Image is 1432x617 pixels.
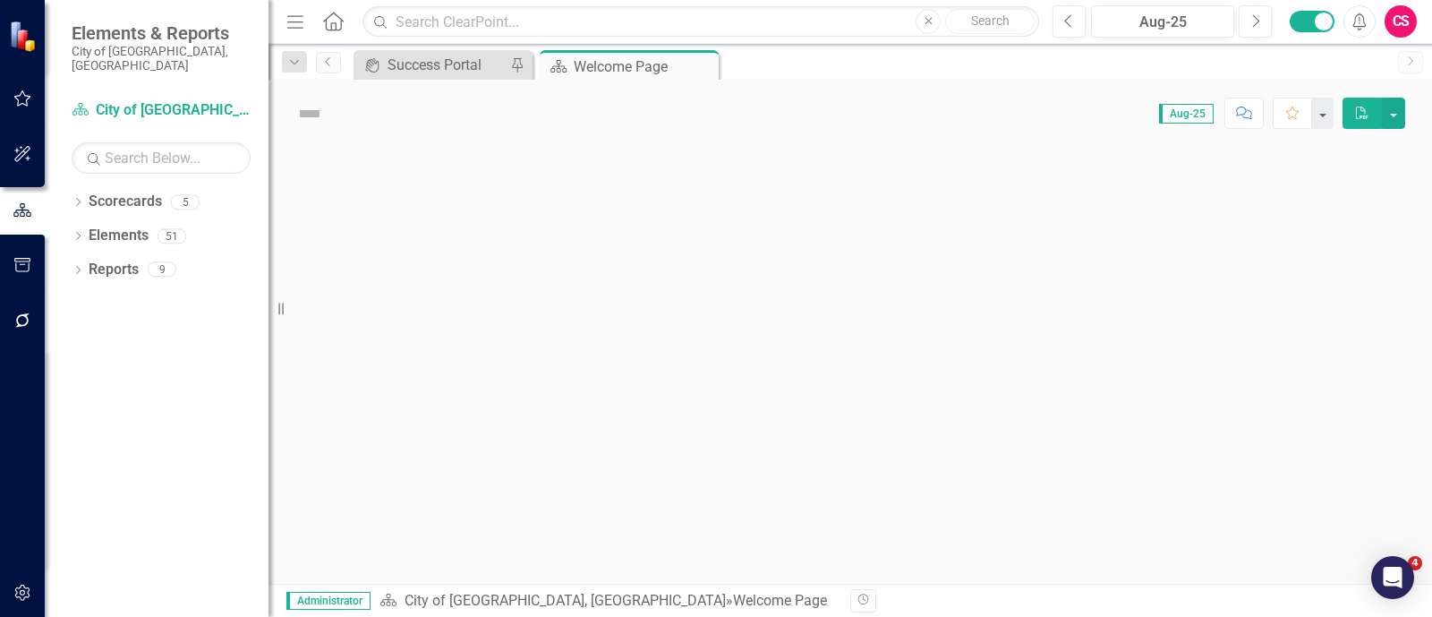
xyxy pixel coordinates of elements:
[405,592,726,609] a: City of [GEOGRAPHIC_DATA], [GEOGRAPHIC_DATA]
[72,22,251,44] span: Elements & Reports
[72,44,251,73] small: City of [GEOGRAPHIC_DATA], [GEOGRAPHIC_DATA]
[158,228,186,244] div: 51
[1091,5,1234,38] button: Aug-25
[1408,556,1422,570] span: 4
[574,56,714,78] div: Welcome Page
[72,100,251,121] a: City of [GEOGRAPHIC_DATA], [GEOGRAPHIC_DATA]
[971,13,1010,28] span: Search
[733,592,827,609] div: Welcome Page
[171,194,200,210] div: 5
[286,592,371,610] span: Administrator
[9,20,40,51] img: ClearPoint Strategy
[358,54,506,76] a: Success Portal
[148,262,176,278] div: 9
[388,54,506,76] div: Success Portal
[89,192,162,212] a: Scorecards
[1371,556,1414,599] div: Open Intercom Messenger
[89,260,139,280] a: Reports
[1385,5,1417,38] button: CS
[362,6,1039,38] input: Search ClearPoint...
[945,9,1035,34] button: Search
[1097,12,1228,33] div: Aug-25
[379,591,837,612] div: »
[89,226,149,246] a: Elements
[1159,104,1214,124] span: Aug-25
[72,142,251,174] input: Search Below...
[295,99,324,128] img: Not Defined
